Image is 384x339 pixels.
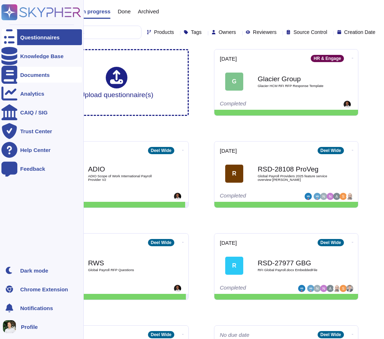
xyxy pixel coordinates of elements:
[191,30,202,35] span: Tags
[314,193,321,200] img: user
[320,285,327,292] img: user
[220,285,298,292] div: Completed
[174,285,181,292] img: user
[20,110,48,115] div: CAIQ / SIG
[225,73,243,91] div: G
[148,331,174,338] div: Deel Wide
[138,9,159,14] span: Archived
[219,30,236,35] span: Owners
[148,147,174,154] div: Deel Wide
[333,285,340,292] img: user
[327,193,334,200] img: user
[29,26,141,39] input: Search by keywords
[1,104,82,120] a: CAIQ / SIG
[1,29,82,45] a: Questionnaires
[20,166,45,171] div: Feedback
[88,260,160,266] b: RWS
[81,9,110,14] span: In progress
[225,257,243,275] div: R
[253,30,276,35] span: Reviewers
[327,285,334,292] img: user
[318,147,344,154] div: Deel Wide
[346,285,353,292] img: user
[340,193,347,200] img: user
[118,9,131,14] span: Done
[20,129,52,134] div: Trust Center
[293,30,327,35] span: Source Control
[258,84,330,88] span: Glacier HCM RFI RFP Response Template
[320,193,327,200] img: user
[220,148,237,153] span: [DATE]
[333,193,340,200] img: user
[1,142,82,158] a: Help Center
[1,86,82,101] a: Analytics
[20,91,44,96] div: Analytics
[21,324,38,330] span: Profile
[3,320,16,333] img: user
[148,239,174,246] div: Deel Wide
[340,285,347,292] img: user
[318,239,344,246] div: Deel Wide
[1,281,82,297] a: Chrome Extension
[20,287,68,292] div: Chrome Extension
[1,319,21,335] button: user
[307,285,314,292] img: user
[20,35,60,40] div: Questionnaires
[1,67,82,83] a: Documents
[258,268,330,272] span: RFI Global Payroll.docx EmbeddedFile
[225,165,243,183] div: R
[318,331,344,338] div: Deel Wide
[20,147,51,153] div: Help Center
[220,56,237,61] span: [DATE]
[298,285,305,292] img: user
[314,285,321,292] img: user
[20,305,53,311] span: Notifications
[258,75,330,82] b: Glacier Group
[311,55,344,62] div: HR & Engage
[20,72,50,78] div: Documents
[20,268,48,273] div: Dark mode
[258,166,330,173] b: RSD-28108 ProVeg
[88,174,160,181] span: ADIO Scope of Work International Payroll Provider V2
[1,161,82,177] a: Feedback
[88,268,160,272] span: Global Payroll RFP Questions
[344,101,351,108] img: user
[174,193,181,200] img: user
[258,260,330,266] b: RSD-27977 GBG
[80,67,153,98] div: Upload questionnaire(s)
[154,30,174,35] span: Products
[88,166,160,173] b: ADIO
[258,174,330,181] span: Global Payroll Providers 2025 feature service overview [PERSON_NAME]
[346,193,353,200] img: user
[220,193,305,200] div: Completed
[220,101,308,108] div: Completed
[20,53,64,59] div: Knowledge Base
[305,193,312,200] img: user
[220,332,249,338] span: No due date
[220,240,237,245] span: [DATE]
[1,123,82,139] a: Trust Center
[1,48,82,64] a: Knowledge Base
[344,30,375,35] span: Creation Date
